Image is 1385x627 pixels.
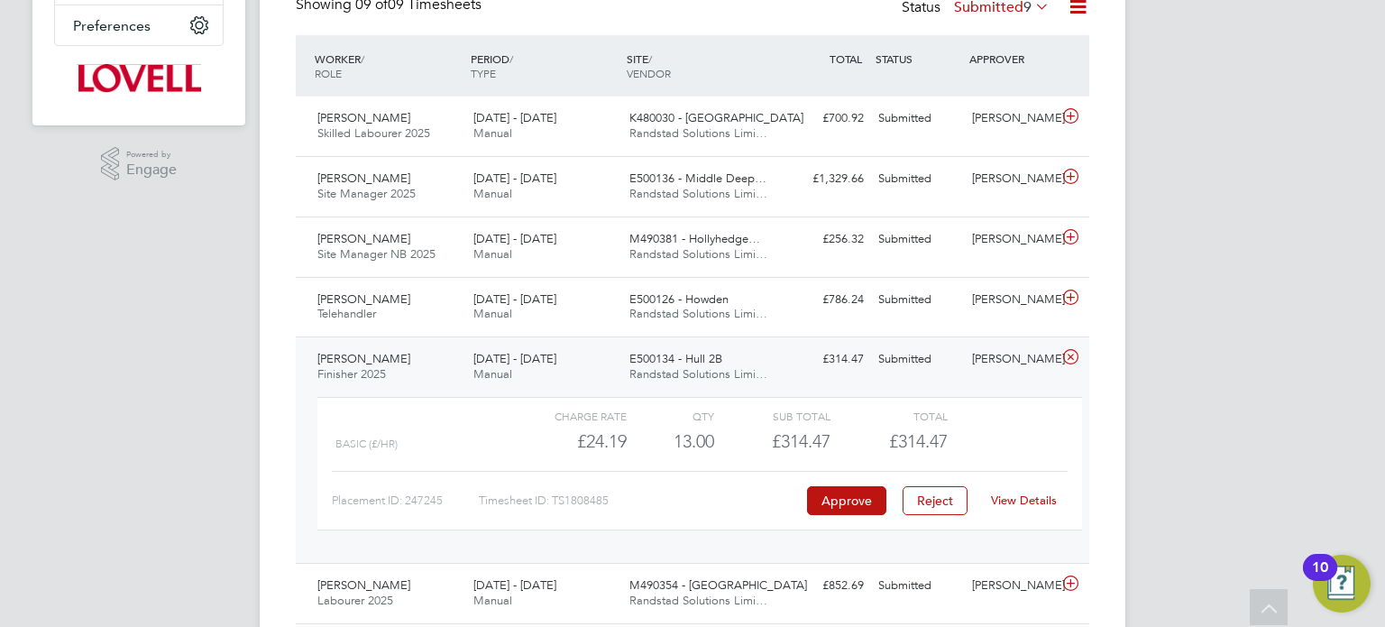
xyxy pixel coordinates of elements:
[473,110,556,125] span: [DATE] - [DATE]
[830,405,947,427] div: Total
[77,64,200,93] img: lovell-logo-retina.png
[629,366,767,382] span: Randstad Solutions Limi…
[965,42,1059,75] div: APPROVER
[777,285,871,315] div: £786.24
[777,345,871,374] div: £314.47
[629,125,767,141] span: Randstad Solutions Limi…
[991,493,1057,508] a: View Details
[332,486,479,515] div: Placement ID: 247245
[473,593,512,608] span: Manual
[55,5,223,45] button: Preferences
[627,405,714,427] div: QTY
[466,42,622,89] div: PERIOD
[903,486,968,515] button: Reject
[510,427,627,456] div: £24.19
[965,345,1059,374] div: [PERSON_NAME]
[317,171,410,186] span: [PERSON_NAME]
[473,186,512,201] span: Manual
[629,351,722,366] span: E500134 - Hull 2B
[965,104,1059,134] div: [PERSON_NAME]
[335,438,398,450] span: Basic (£/HR)
[622,42,778,89] div: SITE
[629,291,729,307] span: E500126 - Howden
[101,147,178,181] a: Powered byEngage
[473,246,512,262] span: Manual
[871,42,965,75] div: STATUS
[627,427,714,456] div: 13.00
[629,306,767,321] span: Randstad Solutions Limi…
[871,285,965,315] div: Submitted
[479,486,803,515] div: Timesheet ID: TS1808485
[317,577,410,593] span: [PERSON_NAME]
[473,366,512,382] span: Manual
[317,186,416,201] span: Site Manager 2025
[871,225,965,254] div: Submitted
[317,110,410,125] span: [PERSON_NAME]
[777,225,871,254] div: £256.32
[317,231,410,246] span: [PERSON_NAME]
[871,345,965,374] div: Submitted
[777,164,871,194] div: £1,329.66
[777,571,871,601] div: £852.69
[629,577,807,593] span: M490354 - [GEOGRAPHIC_DATA]
[315,66,342,80] span: ROLE
[714,427,830,456] div: £314.47
[473,125,512,141] span: Manual
[473,306,512,321] span: Manual
[629,593,767,608] span: Randstad Solutions Limi…
[965,225,1059,254] div: [PERSON_NAME]
[310,42,466,89] div: WORKER
[473,291,556,307] span: [DATE] - [DATE]
[126,162,177,178] span: Engage
[473,577,556,593] span: [DATE] - [DATE]
[965,164,1059,194] div: [PERSON_NAME]
[317,306,376,321] span: Telehandler
[471,66,496,80] span: TYPE
[317,351,410,366] span: [PERSON_NAME]
[965,571,1059,601] div: [PERSON_NAME]
[871,571,965,601] div: Submitted
[629,231,760,246] span: M490381 - Hollyhedge…
[73,17,151,34] span: Preferences
[629,246,767,262] span: Randstad Solutions Limi…
[361,51,364,66] span: /
[126,147,177,162] span: Powered by
[510,405,627,427] div: Charge rate
[54,64,224,93] a: Go to home page
[317,125,430,141] span: Skilled Labourer 2025
[807,486,886,515] button: Approve
[1312,567,1328,591] div: 10
[777,104,871,134] div: £700.92
[473,171,556,186] span: [DATE] - [DATE]
[871,164,965,194] div: Submitted
[473,351,556,366] span: [DATE] - [DATE]
[629,110,803,125] span: K480030 - [GEOGRAPHIC_DATA]
[714,405,830,427] div: Sub Total
[627,66,671,80] span: VENDOR
[629,186,767,201] span: Randstad Solutions Limi…
[473,231,556,246] span: [DATE] - [DATE]
[889,430,948,452] span: £314.47
[317,291,410,307] span: [PERSON_NAME]
[629,171,766,186] span: E500136 - Middle Deep…
[965,285,1059,315] div: [PERSON_NAME]
[648,51,652,66] span: /
[317,366,386,382] span: Finisher 2025
[1313,555,1371,613] button: Open Resource Center, 10 new notifications
[830,51,862,66] span: TOTAL
[317,593,393,608] span: Labourer 2025
[317,246,436,262] span: Site Manager NB 2025
[509,51,513,66] span: /
[871,104,965,134] div: Submitted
